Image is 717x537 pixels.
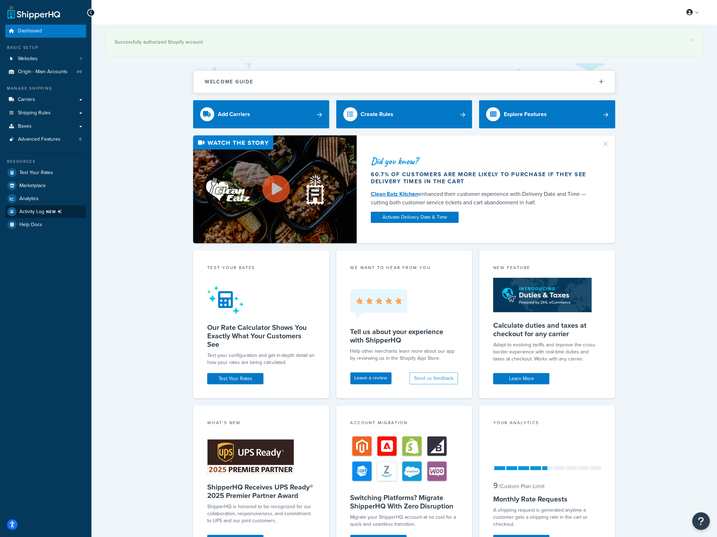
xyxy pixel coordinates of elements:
[18,69,68,75] span: Origin - Main Accounts
[479,100,615,128] a: Explore Features
[46,209,65,215] span: NEW
[493,495,601,503] h5: Monthly Rate Requests
[19,207,65,216] span: Activity Log
[193,100,329,128] a: Add Carriers
[493,420,601,428] div: Your Analytics
[5,52,86,65] li: Websites
[5,133,86,146] li: Advanced Features
[5,45,86,51] div: Basic Setup
[350,420,458,428] div: Account Migration
[691,37,694,43] a: ×
[336,100,472,128] a: Create Rules
[493,480,498,491] span: 9
[371,190,418,198] a: Clean Eatz Kitchen
[350,327,458,344] h5: Tell us about your experience with ShipperHQ
[80,56,82,62] span: 1
[207,483,315,500] h5: ShipperHQ Receives UPS Ready® 2025 Premier Partner Award
[18,136,61,142] span: Advanced Features
[5,65,86,78] a: Origin - Main Accounts49
[18,56,38,62] span: Websites
[5,25,86,38] a: Dashboard
[18,110,51,116] span: Shipping Rules
[193,135,357,243] img: Video thumbnail
[371,212,459,223] a: Activate Delivery Date & Time
[205,79,253,84] h2: Welcome Guide
[5,107,86,120] a: Shipping Rules
[207,264,315,273] div: Test your rates
[692,512,710,530] button: Open Resource Center
[350,264,458,271] p: we want to hear from you
[504,109,547,119] div: Explore Features
[19,222,42,228] span: Help Docs
[5,52,86,65] a: Websites1
[115,37,694,47] div: Successfully authorized Shopify account
[410,372,458,384] button: Send us feedback
[5,205,86,218] li: [object Object]
[371,156,593,166] div: Did you know?
[207,373,264,384] a: Test Your Rates
[19,170,53,176] span: Test Your Rates
[493,507,601,528] div: A shipping request is generated anytime a customer gets a shipping rate in the cart or checkout.
[5,192,86,205] a: Analytics
[5,166,86,179] a: Test Your Rates
[371,171,593,185] div: 60.7% of customers are more likely to purchase if they see delivery times in the cart
[18,123,32,129] span: Boxes
[19,196,39,202] span: Analytics
[5,120,86,133] a: Boxes
[5,85,86,91] div: Manage Shipping
[371,190,593,207] div: enhanced their customer experience with Delivery Date and Time — cutting both customer service ti...
[493,321,601,338] h5: Calculate duties and taxes at checkout for any carrier
[5,218,86,231] a: Help Docs
[207,503,315,524] p: ShipperHQ is honored to be recognized for our collaboration, responsiveness, and commitment to UP...
[5,133,86,146] a: Advanced Features6
[19,183,46,189] span: Marketplace
[350,514,458,528] div: Migrate your ShipperHQ account at no cost for a quick and seamless transition.
[350,493,458,510] h5: Switching Platforms? Migrate ShipperHQ With Zero Disruption
[207,323,315,349] h5: Our Rate Calculator Shows You Exactly What Your Customers See
[361,109,394,119] div: Create Rules
[5,159,86,165] div: Resources
[350,372,392,384] a: Leave a review
[493,341,601,363] p: Adapt to evolving tariffs and improve the cross-border experience with real-time duties and taxes...
[493,264,601,273] div: New Feature
[5,65,86,78] li: Origin - Main Accounts
[79,136,82,142] span: 6
[499,482,545,490] small: / Custom Plan Limit
[5,93,86,106] a: Carriers
[350,348,458,362] p: Help other merchants learn more about our app by reviewing us in the Shopify App Store.
[18,97,35,103] span: Carriers
[493,373,550,384] a: Learn More
[193,71,615,93] button: Welcome Guide
[77,69,82,75] span: 49
[218,109,250,119] div: Add Carriers
[5,205,86,218] a: Activity LogNEW
[5,179,86,192] a: Marketplace
[207,420,315,428] div: What's New
[207,352,315,366] div: Test your configuration and get in-depth detail on how your rates are being calculated.
[18,28,42,34] span: Dashboard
